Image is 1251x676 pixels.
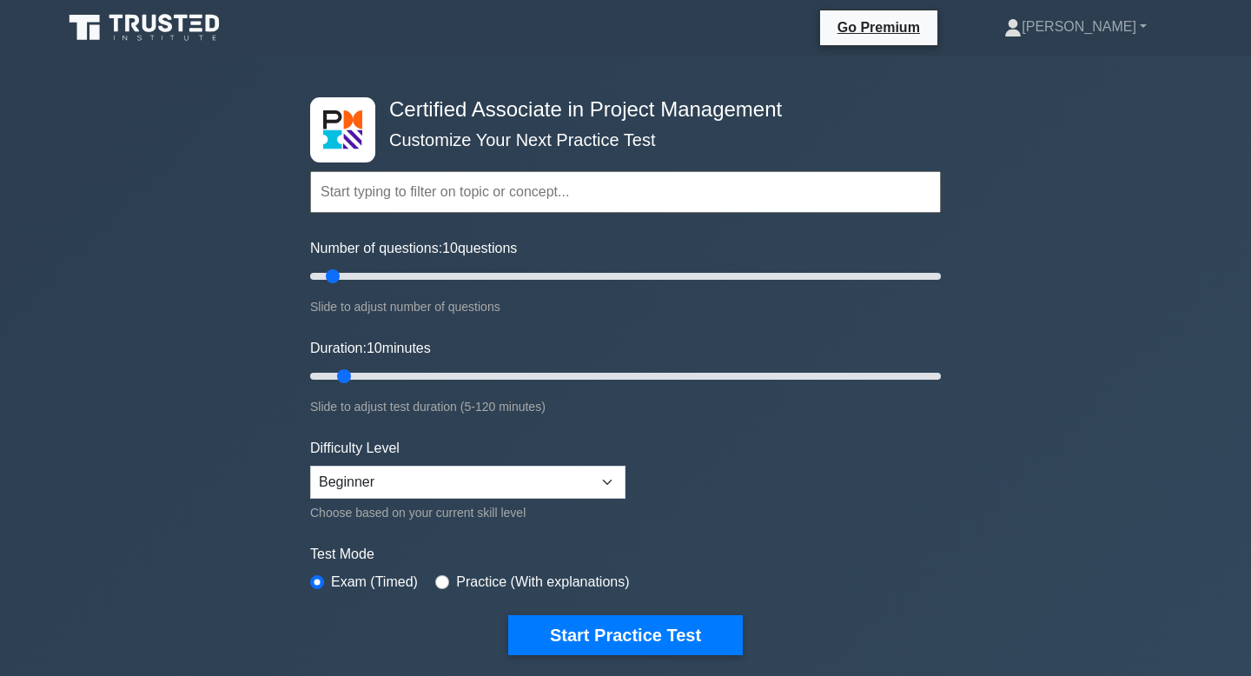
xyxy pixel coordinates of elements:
[331,572,418,593] label: Exam (Timed)
[310,238,517,259] label: Number of questions: questions
[310,171,941,213] input: Start typing to filter on topic or concept...
[456,572,629,593] label: Practice (With explanations)
[508,615,743,655] button: Start Practice Test
[310,396,941,417] div: Slide to adjust test duration (5-120 minutes)
[310,502,625,523] div: Choose based on your current skill level
[310,296,941,317] div: Slide to adjust number of questions
[310,338,431,359] label: Duration: minutes
[310,544,941,565] label: Test Mode
[963,10,1188,44] a: [PERSON_NAME]
[367,341,382,355] span: 10
[310,438,400,459] label: Difficulty Level
[827,17,930,38] a: Go Premium
[382,97,856,123] h4: Certified Associate in Project Management
[442,241,458,255] span: 10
